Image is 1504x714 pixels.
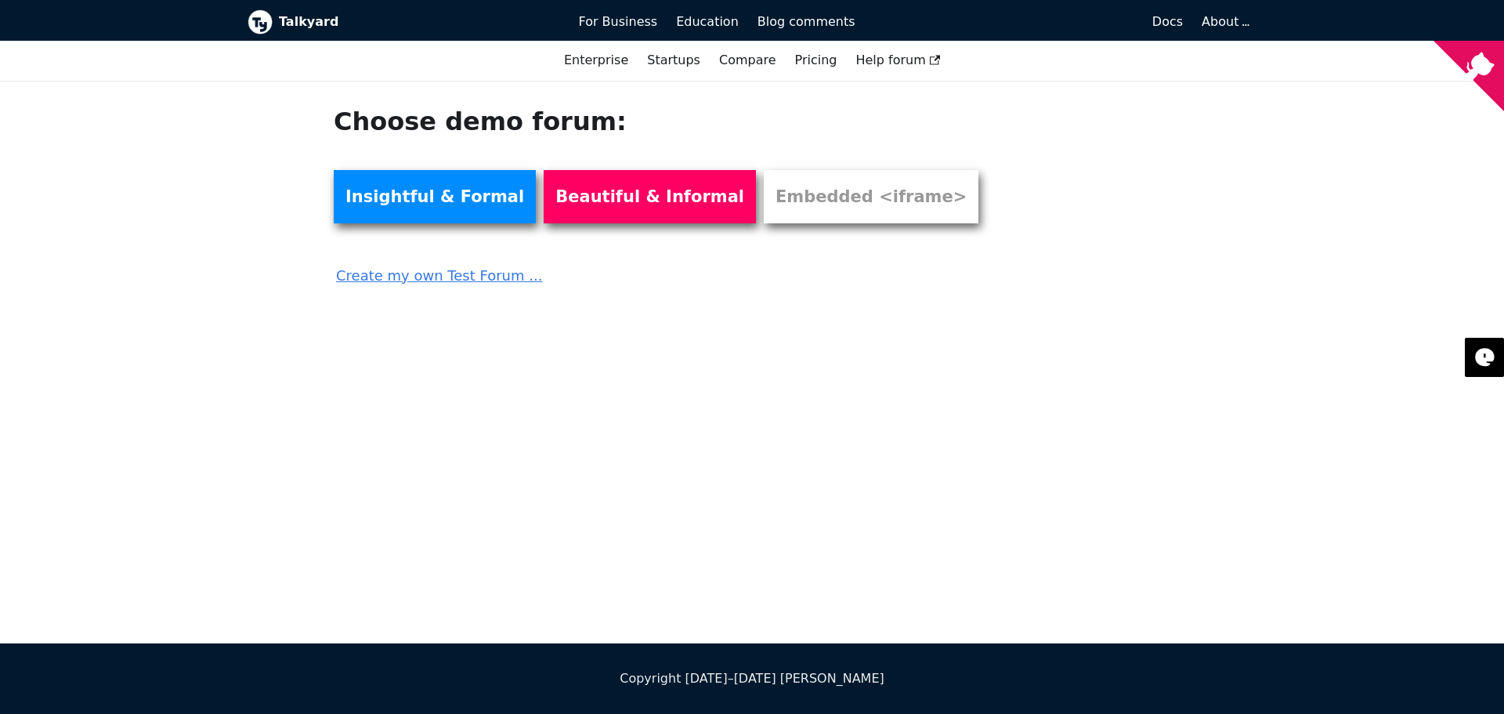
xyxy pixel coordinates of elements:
[855,53,940,67] span: Help forum
[248,9,557,34] a: Talkyard logoTalkyard
[279,12,557,32] b: Talkyard
[334,106,998,137] h1: Choose demo forum:
[248,9,273,34] img: Talkyard logo
[334,170,536,223] a: Insightful & Formal
[764,170,978,223] a: Embedded <iframe>
[579,14,658,29] span: For Business
[719,53,776,67] a: Compare
[638,47,710,74] a: Startups
[667,9,748,35] a: Education
[846,47,949,74] a: Help forum
[786,47,847,74] a: Pricing
[1152,14,1183,29] span: Docs
[676,14,739,29] span: Education
[569,9,667,35] a: For Business
[544,170,756,223] a: Beautiful & Informal
[865,9,1193,35] a: Docs
[334,253,998,288] a: Create my own Test Forum ...
[748,9,865,35] a: Blog comments
[1202,14,1247,29] a: About
[757,14,855,29] span: Blog comments
[248,669,1256,689] div: Copyright [DATE]–[DATE] [PERSON_NAME]
[555,47,638,74] a: Enterprise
